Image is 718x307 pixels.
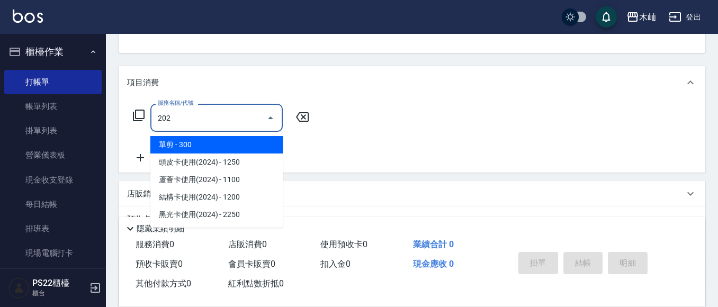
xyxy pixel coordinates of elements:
[4,192,102,216] a: 每日結帳
[4,119,102,143] a: 掛單列表
[13,10,43,23] img: Logo
[413,239,454,249] span: 業績合計 0
[4,241,102,265] a: 現場電腦打卡
[119,206,705,232] div: 預收卡販賣
[228,259,275,269] span: 會員卡販賣 0
[127,77,159,88] p: 項目消費
[136,259,183,269] span: 預收卡販賣 0
[127,214,167,225] p: 預收卡販賣
[228,239,267,249] span: 店販消費 0
[8,277,30,299] img: Person
[596,6,617,28] button: save
[228,278,284,288] span: 紅利點數折抵 0
[150,171,283,188] span: 蘆薈卡使用(2024) - 1100
[150,188,283,206] span: 結構卡使用(2024) - 1200
[150,153,283,171] span: 頭皮卡使用(2024) - 1250
[262,110,279,127] button: Close
[622,6,660,28] button: 木屾
[4,38,102,66] button: 櫃檯作業
[665,7,705,27] button: 登出
[32,288,86,298] p: 櫃台
[136,239,174,249] span: 服務消費 0
[127,188,159,200] p: 店販銷售
[4,143,102,167] a: 營業儀表板
[136,278,191,288] span: 其他付款方式 0
[320,259,351,269] span: 扣入金 0
[413,259,454,269] span: 現金應收 0
[4,168,102,192] a: 現金收支登錄
[150,136,283,153] span: 單剪 - 300
[158,99,193,107] label: 服務名稱/代號
[4,94,102,119] a: 帳單列表
[150,206,283,223] span: 黑光卡使用(2024) - 2250
[4,70,102,94] a: 打帳單
[639,11,656,24] div: 木屾
[4,216,102,241] a: 排班表
[119,66,705,100] div: 項目消費
[32,278,86,288] h5: PS22櫃檯
[137,223,184,234] p: 隱藏業績明細
[320,239,367,249] span: 使用預收卡 0
[119,181,705,206] div: 店販銷售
